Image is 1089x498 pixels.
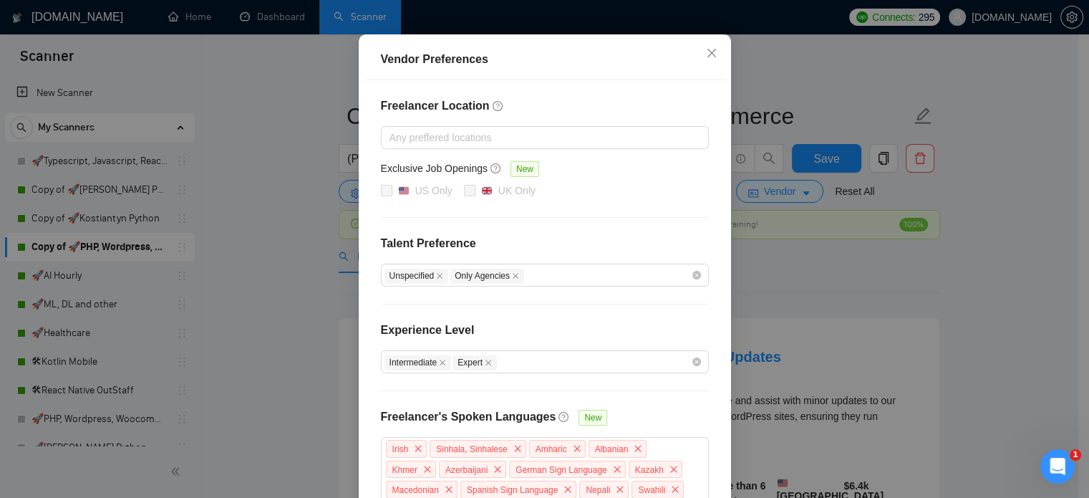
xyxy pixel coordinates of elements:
iframe: Intercom live chat [1040,449,1075,484]
span: 1 [1070,449,1081,461]
span: Irish [392,444,409,454]
span: Macedonian [392,485,439,495]
span: Khmer [392,464,417,474]
span: close [612,482,628,497]
span: Expert [452,355,497,370]
div: Vendor Preferences [381,51,709,68]
img: 🇺🇸 [399,186,409,196]
span: close [441,482,457,497]
span: Amharic [536,444,567,454]
img: 🇬🇧 [482,186,492,196]
span: close [706,47,717,59]
span: question-circle [558,411,570,423]
h5: Exclusive Job Openings [381,161,488,176]
span: Unspecified [384,269,449,284]
span: close [439,359,446,366]
span: close [609,461,625,477]
div: US Only [415,183,452,198]
span: close [667,482,683,497]
span: German Sign Language [516,464,606,474]
span: question-circle [493,100,504,112]
h4: Experience Level [381,322,475,339]
span: close-circle [692,271,701,279]
span: close [630,441,646,456]
span: close [420,461,435,477]
span: New [510,161,539,177]
span: close [436,272,443,279]
h4: Talent Preference [381,235,709,252]
span: Kazakh [635,464,664,474]
h4: Freelancer's Spoken Languages [381,408,556,426]
span: question-circle [490,163,502,174]
span: close-circle [692,358,701,366]
span: close [512,272,519,279]
span: close [569,441,585,456]
span: close [410,441,426,456]
span: Only Agencies [450,269,524,284]
span: close [490,461,505,477]
span: Spanish Sign Language [467,485,558,495]
span: close [560,482,576,497]
span: Nepali [586,485,610,495]
span: Swahili [638,485,665,495]
span: Sinhala, Sinhalese [436,444,507,454]
span: Albanian [595,444,629,454]
span: New [579,410,607,426]
span: close [510,441,526,456]
span: Azerbaijani [445,464,488,474]
div: UK Only [498,183,536,198]
h4: Freelancer Location [381,97,709,115]
span: close [485,359,492,366]
button: Close [692,34,731,73]
span: Intermediate [384,355,452,370]
span: close [666,461,682,477]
